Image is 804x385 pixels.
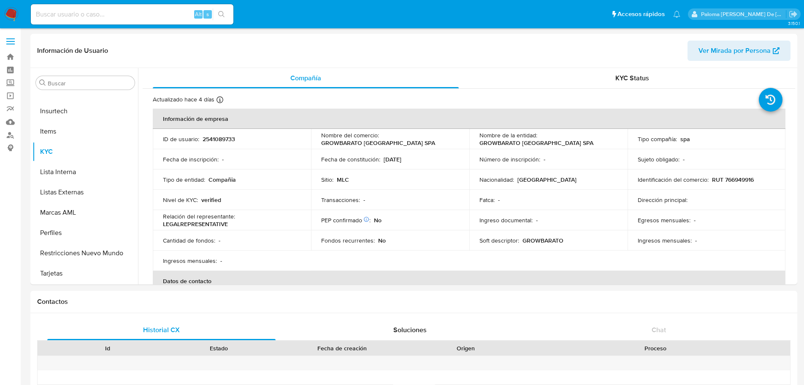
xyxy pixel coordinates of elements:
p: Transacciones : [321,196,360,204]
p: Ingresos mensuales : [163,257,217,265]
button: Marcas AML [32,202,138,223]
p: Número de inscripción : [479,156,540,163]
p: [DATE] [384,156,401,163]
p: Identificación del comercio : [638,176,709,183]
p: Compañia [208,176,236,183]
p: Ingreso documental : [479,216,533,224]
button: Items [32,121,138,142]
p: - [219,237,220,244]
button: Tarjetas [32,263,138,284]
p: Sitio : [321,176,333,183]
p: paloma.falcondesoto@mercadolibre.cl [701,10,786,18]
a: Salir [789,10,798,19]
p: RUT 766949916 [712,176,754,183]
p: Nivel de KYC : [163,196,198,204]
p: GROWBARATO [GEOGRAPHIC_DATA] SPA [321,139,435,147]
span: Compañía [290,73,321,83]
p: - [222,156,224,163]
p: GROWBARATO [522,237,563,244]
p: Nombre de la entidad : [479,131,537,139]
p: Nombre del comercio : [321,131,379,139]
p: GROWBARATO [GEOGRAPHIC_DATA] SPA [479,139,593,147]
button: Lista Interna [32,162,138,182]
p: Fatca : [479,196,495,204]
p: Tipo de entidad : [163,176,205,183]
p: verified [201,196,221,204]
div: Id [58,344,157,352]
button: Restricciones Nuevo Mundo [32,243,138,263]
span: Soluciones [393,325,427,335]
span: Ver Mirada por Persona [698,41,771,61]
p: Tipo compañía : [638,135,677,143]
span: Historial CX [143,325,180,335]
p: Fondos recurrentes : [321,237,375,244]
span: Accesos rápidos [617,10,665,19]
button: Listas Externas [32,182,138,202]
p: PEP confirmado : [321,216,371,224]
button: Perfiles [32,223,138,243]
p: Actualizado hace 4 días [153,96,214,104]
input: Buscar [48,79,131,87]
p: LEGALREPRESENTATIVE [163,220,228,228]
p: Dirección principal : [638,196,688,204]
p: Ingresos mensuales : [638,237,692,244]
span: Alt [195,10,202,18]
p: Soft descriptor : [479,237,519,244]
button: Buscar [39,79,46,86]
p: MLC [337,176,349,183]
p: Nacionalidad : [479,176,514,183]
th: Información de empresa [153,109,785,129]
p: No [374,216,382,224]
button: KYC [32,142,138,162]
p: Relación del representante : [163,213,235,220]
p: Egresos mensuales : [638,216,690,224]
p: Cantidad de fondos : [163,237,215,244]
p: spa [680,135,690,143]
p: - [536,216,538,224]
h1: Información de Usuario [37,46,108,55]
div: Fecha de creación [280,344,404,352]
p: Fecha de inscripción : [163,156,219,163]
span: Chat [652,325,666,335]
button: Ver Mirada por Persona [688,41,790,61]
div: Proceso [527,344,784,352]
input: Buscar usuario o caso... [31,9,233,20]
p: - [683,156,685,163]
h1: Contactos [37,298,790,306]
p: - [363,196,365,204]
p: - [694,216,696,224]
button: search-icon [213,8,230,20]
p: - [220,257,222,265]
p: [GEOGRAPHIC_DATA] [517,176,577,183]
button: Insurtech [32,101,138,121]
a: Notificaciones [673,11,680,18]
p: 2541089733 [203,135,235,143]
p: ID de usuario : [163,135,199,143]
p: - [498,196,500,204]
span: s [206,10,209,18]
p: Sujeto obligado : [638,156,679,163]
p: - [695,237,697,244]
span: KYC Status [615,73,649,83]
p: Fecha de constitución : [321,156,380,163]
p: No [378,237,386,244]
div: Origen [416,344,515,352]
div: Estado [169,344,268,352]
th: Datos de contacto [153,271,785,291]
p: - [544,156,545,163]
